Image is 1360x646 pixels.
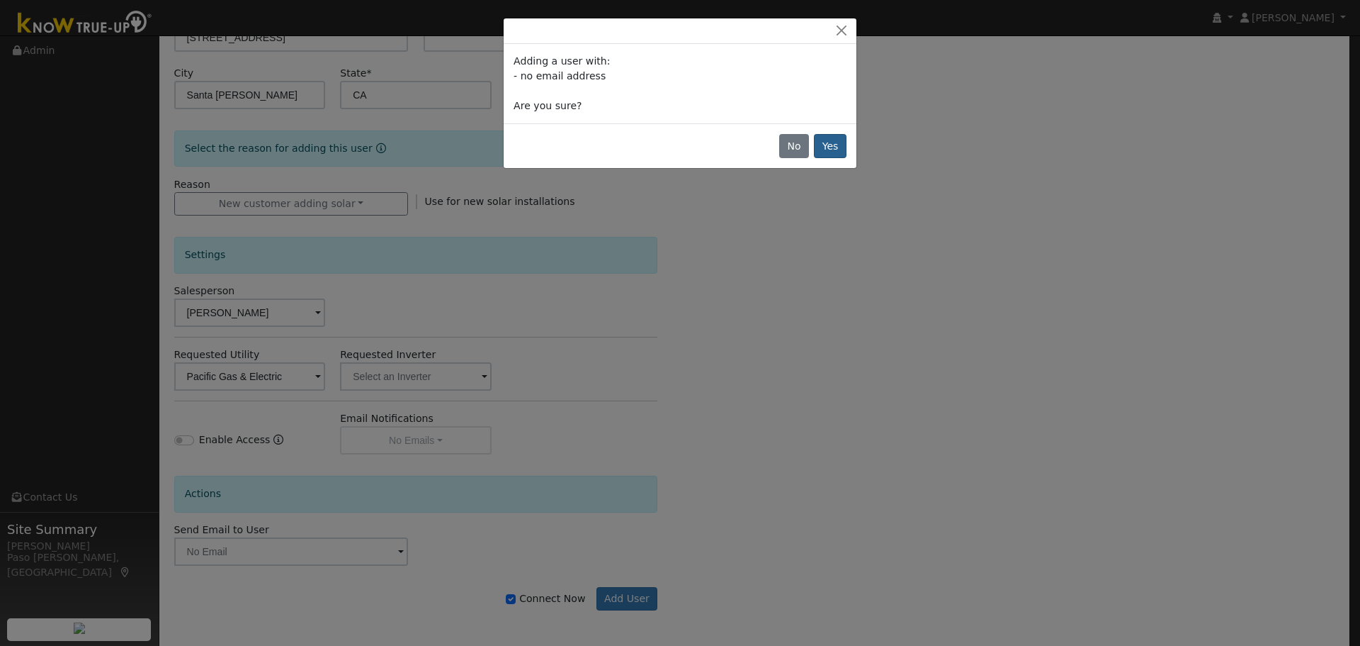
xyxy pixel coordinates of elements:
[832,23,851,38] button: Close
[814,134,846,158] button: Yes
[514,100,582,111] span: Are you sure?
[514,70,606,82] span: - no email address
[514,55,610,67] span: Adding a user with:
[779,134,809,158] button: No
